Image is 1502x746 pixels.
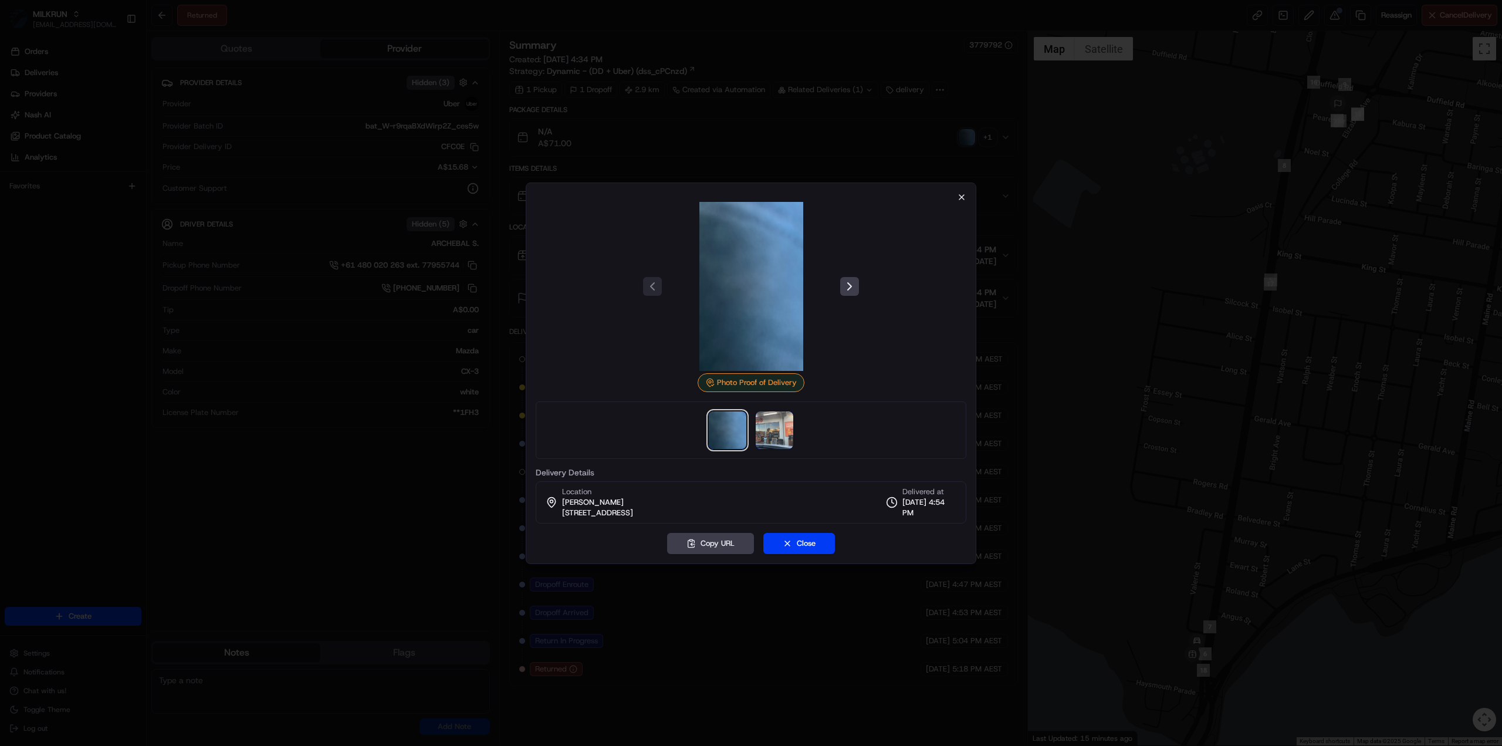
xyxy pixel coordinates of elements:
span: Location [562,487,591,497]
span: [PERSON_NAME] [562,497,624,508]
img: photo_proof_of_delivery image [756,411,793,449]
span: [DATE] 4:54 PM [902,497,956,518]
button: Close [763,533,835,554]
button: Copy URL [667,533,754,554]
label: Delivery Details [536,468,966,477]
img: photo_proof_of_delivery image [709,411,746,449]
span: Delivered at [902,487,956,497]
span: [STREET_ADDRESS] [562,508,633,518]
img: photo_proof_of_delivery image [667,202,835,371]
div: Photo Proof of Delivery [698,373,804,392]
